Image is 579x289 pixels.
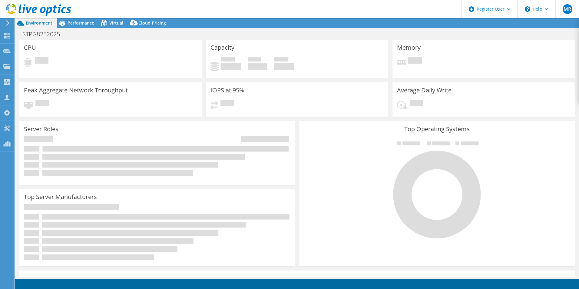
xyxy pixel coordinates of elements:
[210,44,234,51] h3: Capacity
[210,87,244,94] h3: IOPS at 95%
[221,63,241,70] h4: 0 GiB
[397,87,452,94] h3: Average Daily Write
[138,20,166,26] span: Cloud Pricing
[410,100,423,108] span: Pending
[220,100,234,108] span: Pending
[24,194,97,200] h3: Top Server Manufacturers
[26,20,52,26] span: Environment
[24,126,58,132] h3: Server Roles
[274,63,294,70] h4: 0 GiB
[525,6,530,12] svg: \n
[68,20,94,26] span: Performance
[304,126,570,132] h3: Top Operating Systems
[563,4,572,14] span: MR
[35,57,48,65] span: Pending
[274,57,288,63] span: Total
[24,44,36,51] h3: CPU
[24,87,128,94] h3: Peak Aggregate Network Throughput
[397,44,421,51] h3: Memory
[109,20,123,26] span: Virtual
[408,57,422,65] span: Pending
[20,31,69,38] h1: STPG8252025
[248,57,261,63] span: Free
[221,57,235,63] span: Used
[248,63,267,70] h4: 0 GiB
[35,100,49,108] span: Pending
